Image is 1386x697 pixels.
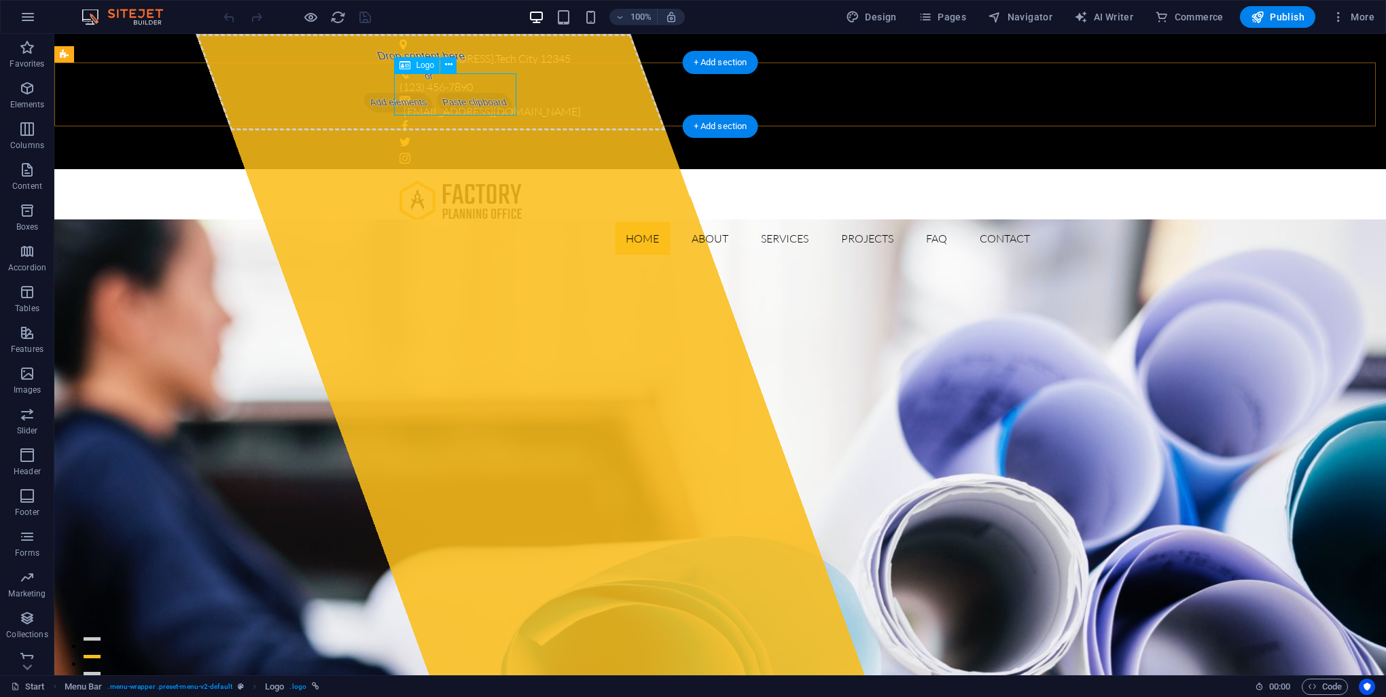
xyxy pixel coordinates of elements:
nav: breadcrumb [65,679,319,695]
p: Accordion [8,262,46,273]
div: Design (Ctrl+Alt+Y) [840,6,902,28]
button: Usercentrics [1359,679,1375,695]
span: Click to select. Double-click to edit [65,679,103,695]
p: Favorites [10,58,44,69]
span: Design [846,10,897,24]
p: Forms [15,548,39,558]
button: Click here to leave preview mode and continue editing [302,9,319,25]
a: Click to cancel selection. Double-click to open Pages [11,679,45,695]
span: : [1279,681,1281,692]
button: Design [840,6,902,28]
button: 100% [609,9,658,25]
button: More [1326,6,1380,28]
button: Commerce [1150,6,1229,28]
span: Logo [416,61,434,69]
p: Boxes [16,221,39,232]
span: Code [1308,679,1342,695]
span: . menu-wrapper .preset-menu-v2-default [107,679,232,695]
span: 00 00 [1269,679,1290,695]
div: + Add section [683,115,758,138]
h6: Session time [1255,679,1291,695]
p: Elements [10,99,45,110]
button: Navigator [982,6,1058,28]
i: This element is linked [312,683,319,690]
i: Reload page [330,10,346,25]
span: Paste clipboard [380,59,461,78]
h6: 100% [630,9,652,25]
button: reload [330,9,346,25]
p: Tables [15,303,39,314]
button: Publish [1240,6,1315,28]
button: AI Writer [1069,6,1139,28]
button: Pages [913,6,972,28]
i: On resize automatically adjust zoom level to fit chosen device. [665,11,677,23]
span: Publish [1251,10,1304,24]
p: Content [12,181,42,192]
p: Features [11,344,43,355]
span: . logo [289,679,306,695]
div: + Add section [683,51,758,74]
p: Images [14,385,41,395]
button: 3 [29,638,46,641]
img: Editor Logo [78,9,180,25]
button: Code [1302,679,1348,695]
span: More [1332,10,1374,24]
p: Collections [6,629,48,640]
span: Commerce [1155,10,1224,24]
p: Slider [17,425,38,436]
p: Columns [10,140,44,151]
span: Click to select. Double-click to edit [265,679,284,695]
p: Marketing [8,588,46,599]
p: Header [14,466,41,477]
span: AI Writer [1074,10,1133,24]
button: 2 [29,621,46,624]
p: Footer [15,507,39,518]
span: Add elements [306,59,380,78]
button: 1 [29,603,46,607]
i: This element is a customizable preset [238,683,244,690]
span: Pages [919,10,966,24]
span: Navigator [988,10,1052,24]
